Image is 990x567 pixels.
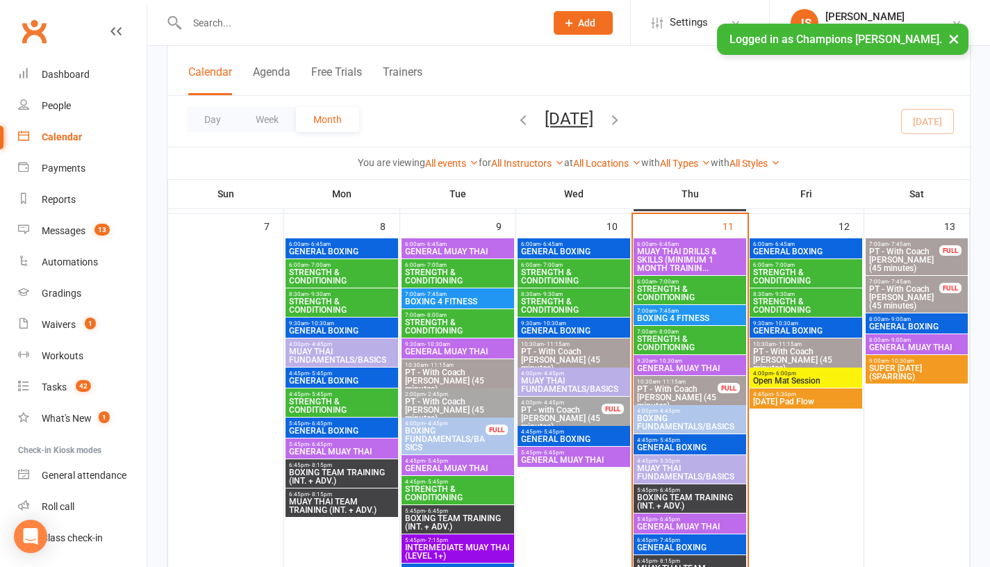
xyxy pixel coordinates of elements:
[42,532,103,543] div: Class check-in
[773,391,796,397] span: - 5:30pm
[657,308,679,314] span: - 7:45am
[42,225,85,236] div: Messages
[636,279,743,285] span: 6:00am
[18,90,147,122] a: People
[288,491,395,498] span: 6:45pm
[636,543,743,552] span: GENERAL BOXING
[288,468,395,485] span: BOXING TEAM TRAINING (INT. + ADV.)
[288,247,395,256] span: GENERAL BOXING
[636,464,743,481] span: MUAY THAI FUNDAMENTALS/BASICS
[404,341,511,347] span: 9:30am
[425,458,448,464] span: - 5:45pm
[42,69,90,80] div: Dashboard
[288,370,395,377] span: 4:45pm
[520,262,627,268] span: 6:00am
[889,337,911,343] span: - 9:00am
[288,427,395,435] span: GENERAL BOXING
[520,241,627,247] span: 6:00am
[309,462,332,468] span: - 8:15pm
[404,291,511,297] span: 7:00am
[264,214,283,237] div: 7
[42,100,71,111] div: People
[545,109,593,129] button: [DATE]
[541,241,563,247] span: - 6:45am
[17,14,51,49] a: Clubworx
[657,279,679,285] span: - 7:00am
[18,523,147,554] a: Class kiosk mode
[42,501,74,512] div: Roll call
[380,214,399,237] div: 8
[520,435,627,443] span: GENERAL BOXING
[723,214,748,237] div: 11
[383,65,422,95] button: Trainers
[636,487,743,493] span: 5:45pm
[544,341,570,347] span: - 11:15am
[491,158,564,169] a: All Instructors
[425,391,448,397] span: - 2:45pm
[188,65,232,95] button: Calendar
[657,458,680,464] span: - 5:30pm
[752,247,859,256] span: GENERAL BOXING
[296,107,359,132] button: Month
[889,358,914,364] span: - 10:30am
[18,403,147,434] a: What's New1
[424,262,447,268] span: - 7:00am
[889,316,911,322] span: - 9:00am
[288,320,395,327] span: 9:30am
[18,491,147,523] a: Roll call
[42,350,83,361] div: Workouts
[18,153,147,184] a: Payments
[42,470,126,481] div: General attendance
[288,268,395,285] span: STRENGTH & CONDITIONING
[752,327,859,335] span: GENERAL BOXING
[520,450,627,456] span: 5:45pm
[404,247,511,256] span: GENERAL MUAY THAI
[636,192,743,208] span: MUAY THAI TEAM TRAINING (INT. + ADV.)
[564,157,573,168] strong: at
[520,400,602,406] span: 4:00pm
[309,341,332,347] span: - 4:45pm
[636,379,718,385] span: 10:30am
[18,215,147,247] a: Messages 13
[632,179,748,208] th: Thu
[520,377,627,393] span: MUAY THAI FUNDAMENTALS/BASICS
[773,320,798,327] span: - 10:30am
[308,291,331,297] span: - 9:30am
[18,184,147,215] a: Reports
[520,320,627,327] span: 9:30am
[868,358,965,364] span: 9:00am
[520,341,627,347] span: 10:30am
[288,391,395,397] span: 4:45pm
[404,391,511,397] span: 2:00pm
[404,262,511,268] span: 6:00am
[636,516,743,523] span: 5:45pm
[868,247,940,272] span: PT - With Coach [PERSON_NAME] (45 minutes)
[868,279,940,285] span: 7:00am
[479,157,491,168] strong: for
[288,297,395,314] span: STRENGTH & CONDITIONING
[868,285,940,310] span: PT - With Coach [PERSON_NAME] (45 minutes)
[288,327,395,335] span: GENERAL BOXING
[711,157,729,168] strong: with
[868,364,965,381] span: SUPER [DATE] (SPARRING)
[309,420,332,427] span: - 6:45pm
[42,413,92,424] div: What's New
[939,283,962,293] div: FULL
[541,429,564,435] span: - 5:45pm
[42,163,85,174] div: Payments
[309,491,332,498] span: - 8:15pm
[752,347,859,372] span: PT - With Coach [PERSON_NAME] (45 minutes)
[660,158,711,169] a: All Types
[520,247,627,256] span: GENERAL BOXING
[752,397,859,406] span: [DATE] Pad Flow
[288,441,395,447] span: 5:45pm
[541,450,564,456] span: - 6:45pm
[425,420,448,427] span: - 4:45pm
[520,297,627,314] span: STRENGTH & CONDITIONING
[636,285,743,302] span: STRENGTH & CONDITIONING
[657,358,682,364] span: - 10:30am
[541,262,563,268] span: - 7:00am
[825,23,951,35] div: Champions [PERSON_NAME]
[636,335,743,352] span: STRENGTH & CONDITIONING
[424,291,447,297] span: - 7:45am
